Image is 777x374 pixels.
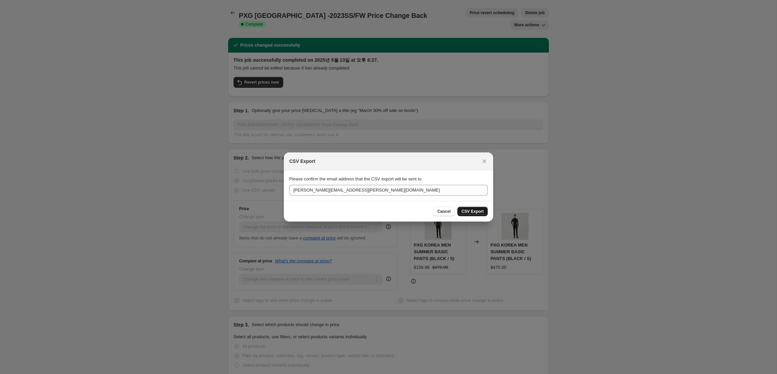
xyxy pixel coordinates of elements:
[461,209,484,214] span: CSV Export
[480,156,489,166] button: Close
[437,209,451,214] span: Cancel
[289,176,422,181] span: Please confirm the email address that the CSV export will be sent to
[289,158,315,165] h2: CSV Export
[433,207,455,216] button: Cancel
[457,207,488,216] button: CSV Export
